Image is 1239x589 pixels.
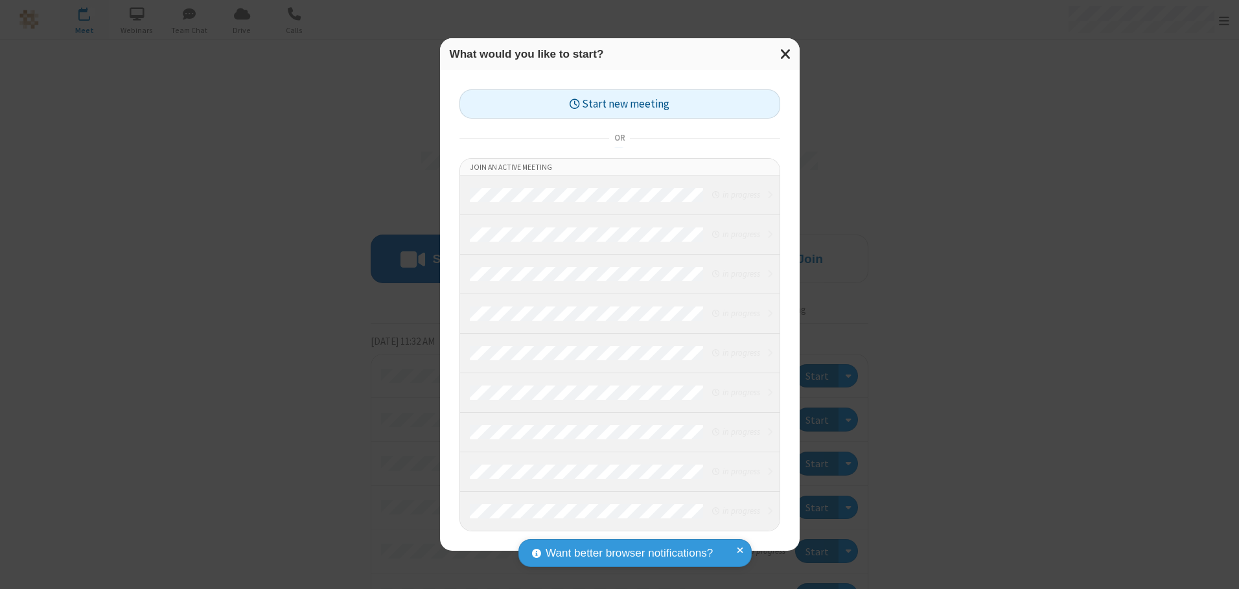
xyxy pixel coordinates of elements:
[712,505,759,517] em: in progress
[609,129,630,147] span: or
[712,228,759,240] em: in progress
[712,347,759,359] em: in progress
[712,268,759,280] em: in progress
[712,386,759,398] em: in progress
[450,48,790,60] h3: What would you like to start?
[712,426,759,438] em: in progress
[712,465,759,478] em: in progress
[712,307,759,319] em: in progress
[460,159,780,176] li: Join an active meeting
[459,89,780,119] button: Start new meeting
[546,545,713,562] span: Want better browser notifications?
[712,189,759,201] em: in progress
[772,38,800,70] button: Close modal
